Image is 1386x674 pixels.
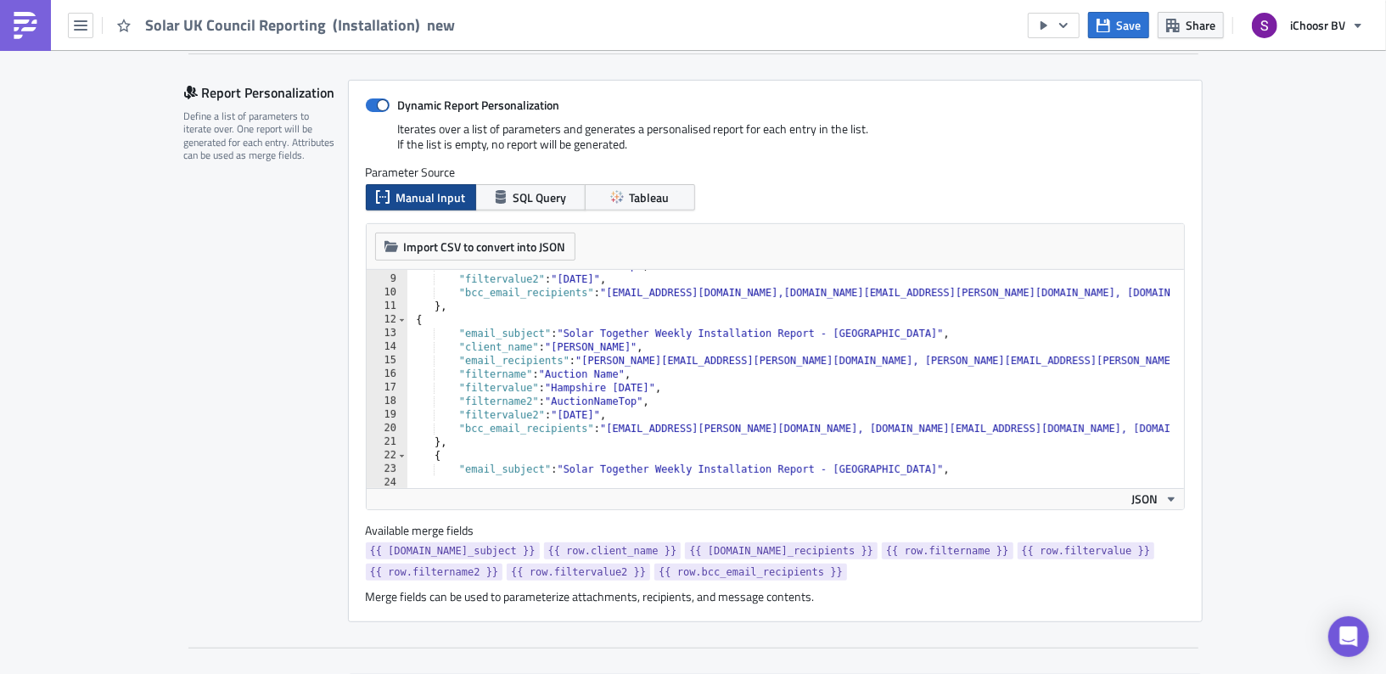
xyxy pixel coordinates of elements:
div: 15 [367,354,407,368]
div: 11 [367,300,407,313]
span: Share [1186,16,1215,34]
a: {{ row.filtername }} [882,542,1013,559]
div: 14 [367,340,407,354]
p: Please see attached for your weekly Solar Together installation report. [7,25,811,39]
button: SQL Query [475,184,586,211]
div: Iterates over a list of parameters and generates a personalised report for each entry in the list... [366,121,1185,165]
div: Report Personalization [184,80,348,105]
span: Solar UK Council Reporting (Installation) new [145,15,457,35]
div: 13 [367,327,407,340]
span: {{ row.client_name }} [548,542,677,559]
button: Manual Input [366,184,476,211]
div: 24 [367,476,407,490]
strong: Dynamic Report Personalization [398,96,560,114]
a: {{ row.filtervalue }} [1018,542,1155,559]
div: 22 [367,449,407,463]
div: 23 [367,463,407,476]
div: 12 [367,313,407,327]
span: Save [1116,16,1141,34]
div: 19 [367,408,407,422]
p: If you have any questions please contact your iChoosr Relationship Manager. [7,100,811,114]
label: Parameter Source [366,165,1185,180]
span: {{ row.filtername }} [886,542,1009,559]
span: {{ [DOMAIN_NAME]_recipients }} [689,542,873,559]
span: {{ row.filtervalue }} [1022,542,1151,559]
div: 21 [367,435,407,449]
p: Hi, [7,7,811,20]
span: {{ row.bcc_email_recipients }} [659,564,843,581]
div: Open Intercom Messenger [1328,616,1369,657]
span: {{ row.filtername2 }} [370,564,499,581]
button: Tableau [585,184,695,211]
p: - Overview installations Retrofit Battery (.pdf) [7,81,811,95]
span: Manual Input [396,188,465,206]
span: iChoosr BV [1290,16,1345,34]
button: Share [1158,12,1224,38]
a: {{ row.bcc_email_recipients }} [654,564,847,581]
span: Import CSV to convert into JSON [404,238,566,256]
div: 17 [367,381,407,395]
a: {{ row.client_name }} [544,542,682,559]
div: Define a list of parameters to iterate over. One report will be generated for each entry. Attribu... [184,110,337,162]
div: 20 [367,422,407,435]
img: PushMetrics [12,12,39,39]
div: 9 [367,272,407,286]
p: - Overview installations Solar Panels (.pdf) [7,63,811,76]
a: {{ row.filtervalue2 }} [507,564,650,581]
span: {{ [DOMAIN_NAME]_subject }} [370,542,536,559]
button: Import CSV to convert into JSON [375,233,575,261]
button: Save [1088,12,1149,38]
a: {{ row.filtername2 }} [366,564,503,581]
body: Rich Text Area. Press ALT-0 for help. [7,7,811,323]
label: Available merge fields [366,523,493,538]
p: This email contains the following attachment: [7,44,811,58]
span: Tableau [630,188,670,206]
div: 16 [367,368,407,381]
p: Best wishes, [7,138,811,151]
a: {{ [DOMAIN_NAME]_recipients }} [685,542,878,559]
span: JSON [1132,490,1159,508]
a: {{ [DOMAIN_NAME]_subject }} [366,542,540,559]
span: {{ row.filtervalue2 }} [511,564,646,581]
button: JSON [1126,489,1184,509]
button: iChoosr BV [1242,7,1373,44]
img: Avatar [1250,11,1279,40]
div: 10 [367,286,407,300]
div: Merge fields can be used to parameterize attachments, recipients, and message contents. [366,589,1185,604]
div: 18 [367,395,407,408]
span: SQL Query [513,188,567,206]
